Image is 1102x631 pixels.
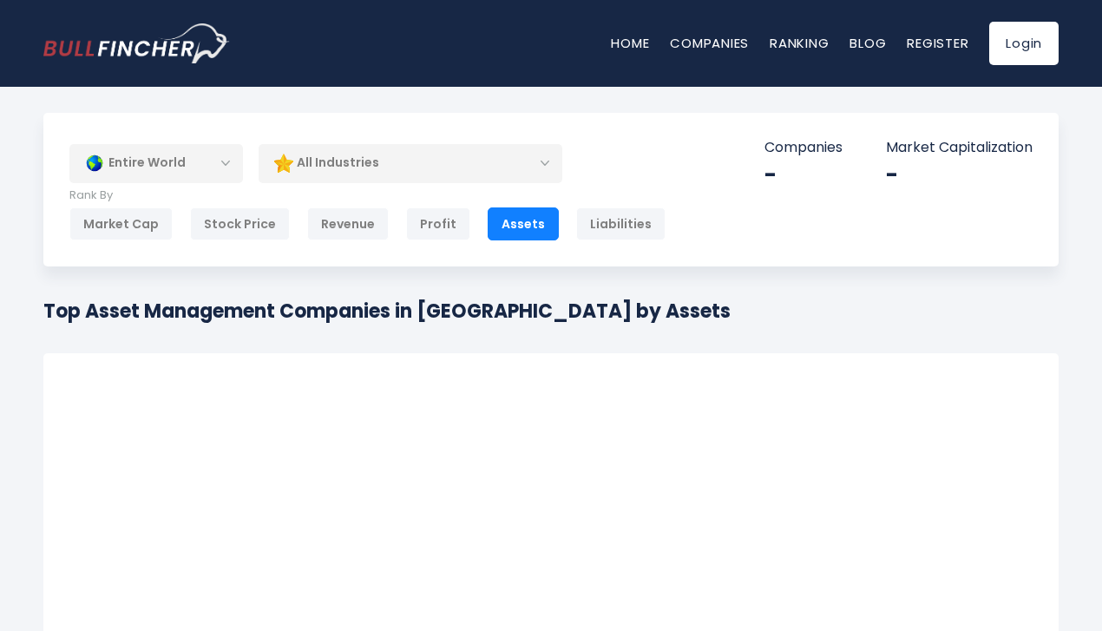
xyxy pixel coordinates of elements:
[670,34,749,52] a: Companies
[69,143,243,183] div: Entire World
[406,207,470,240] div: Profit
[764,139,843,157] p: Companies
[849,34,886,52] a: Blog
[886,139,1033,157] p: Market Capitalization
[69,188,666,203] p: Rank By
[764,161,843,188] div: -
[69,207,173,240] div: Market Cap
[43,23,230,63] img: bullfincher logo
[190,207,290,240] div: Stock Price
[907,34,968,52] a: Register
[43,23,230,63] a: Go to homepage
[611,34,649,52] a: Home
[576,207,666,240] div: Liabilities
[488,207,559,240] div: Assets
[989,22,1059,65] a: Login
[886,161,1033,188] div: -
[259,143,562,183] div: All Industries
[307,207,389,240] div: Revenue
[43,297,731,325] h1: Top Asset Management Companies in [GEOGRAPHIC_DATA] by Assets
[770,34,829,52] a: Ranking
